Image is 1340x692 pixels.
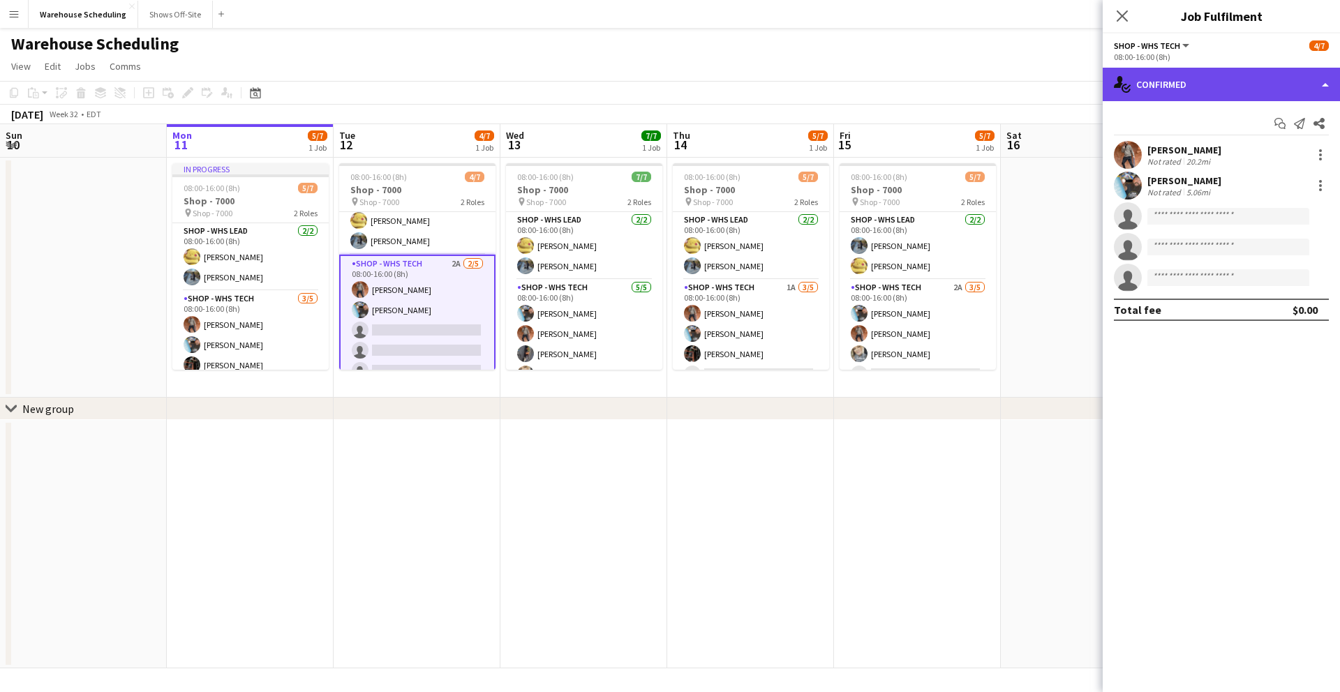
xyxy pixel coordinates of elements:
[350,172,407,182] span: 08:00-16:00 (8h)
[45,60,61,73] span: Edit
[1184,187,1213,197] div: 5.06mi
[1114,40,1180,51] span: Shop - WHS Tech
[1004,137,1022,153] span: 16
[837,137,851,153] span: 15
[673,163,829,370] app-job-card: 08:00-16:00 (8h)5/7Shop - 7000 Shop - 70002 RolesShop - WHS Lead2/208:00-16:00 (8h)[PERSON_NAME][...
[673,280,829,408] app-card-role: Shop - WHS Tech1A3/508:00-16:00 (8h)[PERSON_NAME][PERSON_NAME][PERSON_NAME]
[339,255,496,386] app-card-role: Shop - WHS Tech2A2/508:00-16:00 (8h)[PERSON_NAME][PERSON_NAME]
[671,137,690,153] span: 14
[172,129,192,142] span: Mon
[961,197,985,207] span: 2 Roles
[308,142,327,153] div: 1 Job
[172,195,329,207] h3: Shop - 7000
[1114,40,1191,51] button: Shop - WHS Tech
[138,1,213,28] button: Shows Off-Site
[632,172,651,182] span: 7/7
[110,60,141,73] span: Comms
[1103,7,1340,25] h3: Job Fulfilment
[840,129,851,142] span: Fri
[11,60,31,73] span: View
[1184,156,1213,167] div: 20.2mi
[684,172,740,182] span: 08:00-16:00 (8h)
[673,212,829,280] app-card-role: Shop - WHS Lead2/208:00-16:00 (8h)[PERSON_NAME][PERSON_NAME]
[339,163,496,370] app-job-card: 08:00-16:00 (8h)4/7Shop - 7000 Shop - 70002 RolesShop - WHS Lead2/208:00-16:00 (8h)[PERSON_NAME][...
[339,187,496,255] app-card-role: Shop - WHS Lead2/208:00-16:00 (8h)[PERSON_NAME][PERSON_NAME]
[798,172,818,182] span: 5/7
[641,130,661,141] span: 7/7
[504,137,524,153] span: 13
[1006,129,1022,142] span: Sat
[172,163,329,174] div: In progress
[339,183,496,196] h3: Shop - 7000
[673,183,829,196] h3: Shop - 7000
[69,57,101,75] a: Jobs
[506,280,662,408] app-card-role: Shop - WHS Tech5/508:00-16:00 (8h)[PERSON_NAME][PERSON_NAME][PERSON_NAME][PERSON_NAME]
[11,107,43,121] div: [DATE]
[517,172,574,182] span: 08:00-16:00 (8h)
[104,57,147,75] a: Comms
[184,183,240,193] span: 08:00-16:00 (8h)
[1293,303,1318,317] div: $0.00
[506,183,662,196] h3: Shop - 7000
[642,142,660,153] div: 1 Job
[29,1,138,28] button: Warehouse Scheduling
[475,142,493,153] div: 1 Job
[465,172,484,182] span: 4/7
[808,130,828,141] span: 5/7
[976,142,994,153] div: 1 Job
[1147,174,1221,187] div: [PERSON_NAME]
[840,183,996,196] h3: Shop - 7000
[6,57,36,75] a: View
[506,212,662,280] app-card-role: Shop - WHS Lead2/208:00-16:00 (8h)[PERSON_NAME][PERSON_NAME]
[337,137,355,153] span: 12
[461,197,484,207] span: 2 Roles
[11,33,179,54] h1: Warehouse Scheduling
[693,197,733,207] span: Shop - 7000
[172,223,329,291] app-card-role: Shop - WHS Lead2/208:00-16:00 (8h)[PERSON_NAME][PERSON_NAME]
[3,137,22,153] span: 10
[1147,144,1221,156] div: [PERSON_NAME]
[1147,187,1184,197] div: Not rated
[1147,156,1184,167] div: Not rated
[809,142,827,153] div: 1 Job
[475,130,494,141] span: 4/7
[1114,52,1329,62] div: 08:00-16:00 (8h)
[22,402,74,416] div: New group
[75,60,96,73] span: Jobs
[840,212,996,280] app-card-role: Shop - WHS Lead2/208:00-16:00 (8h)[PERSON_NAME][PERSON_NAME]
[506,163,662,370] app-job-card: 08:00-16:00 (8h)7/7Shop - 7000 Shop - 70002 RolesShop - WHS Lead2/208:00-16:00 (8h)[PERSON_NAME][...
[46,109,81,119] span: Week 32
[840,280,996,408] app-card-role: Shop - WHS Tech2A3/508:00-16:00 (8h)[PERSON_NAME][PERSON_NAME][PERSON_NAME]
[965,172,985,182] span: 5/7
[526,197,566,207] span: Shop - 7000
[298,183,318,193] span: 5/7
[840,163,996,370] app-job-card: 08:00-16:00 (8h)5/7Shop - 7000 Shop - 70002 RolesShop - WHS Lead2/208:00-16:00 (8h)[PERSON_NAME][...
[1103,68,1340,101] div: Confirmed
[860,197,900,207] span: Shop - 7000
[851,172,907,182] span: 08:00-16:00 (8h)
[87,109,101,119] div: EDT
[1309,40,1329,51] span: 4/7
[627,197,651,207] span: 2 Roles
[359,197,399,207] span: Shop - 7000
[1114,303,1161,317] div: Total fee
[172,291,329,419] app-card-role: Shop - WHS Tech3/508:00-16:00 (8h)[PERSON_NAME][PERSON_NAME][PERSON_NAME]
[172,163,329,370] app-job-card: In progress08:00-16:00 (8h)5/7Shop - 7000 Shop - 70002 RolesShop - WHS Lead2/208:00-16:00 (8h)[PE...
[794,197,818,207] span: 2 Roles
[506,129,524,142] span: Wed
[39,57,66,75] a: Edit
[308,130,327,141] span: 5/7
[193,208,232,218] span: Shop - 7000
[6,129,22,142] span: Sun
[294,208,318,218] span: 2 Roles
[339,129,355,142] span: Tue
[673,129,690,142] span: Thu
[975,130,995,141] span: 5/7
[170,137,192,153] span: 11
